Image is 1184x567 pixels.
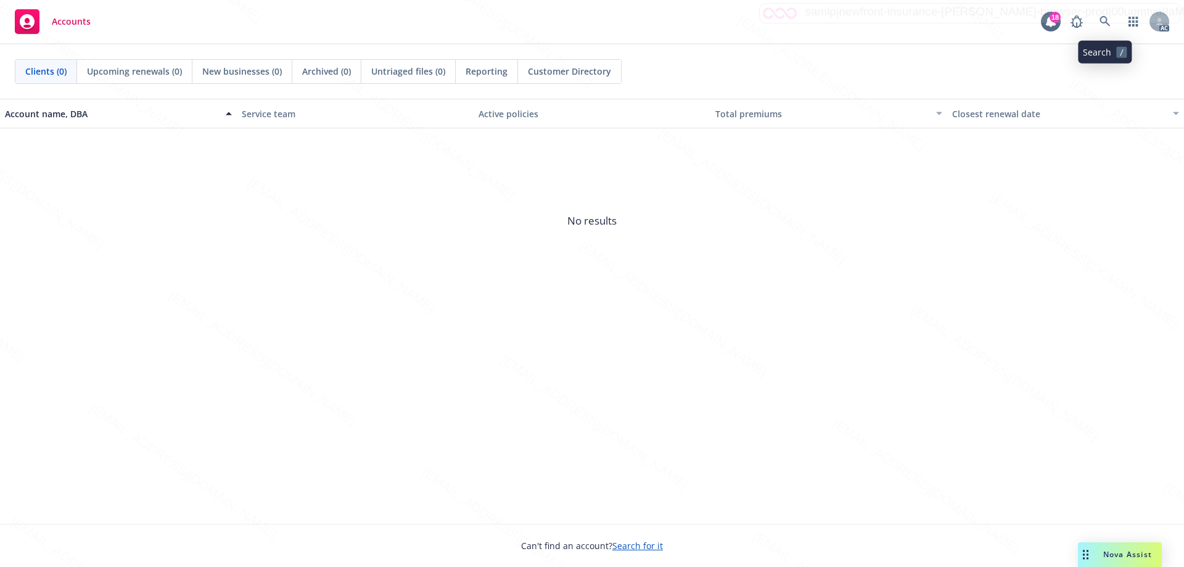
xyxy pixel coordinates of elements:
[521,539,663,552] span: Can't find an account?
[715,107,929,120] div: Total premiums
[528,65,611,78] span: Customer Directory
[1103,549,1152,560] span: Nova Assist
[25,65,67,78] span: Clients (0)
[474,99,710,128] button: Active policies
[466,65,508,78] span: Reporting
[479,107,705,120] div: Active policies
[1064,9,1089,34] a: Report a Bug
[242,107,469,120] div: Service team
[237,99,474,128] button: Service team
[1093,9,1117,34] a: Search
[612,540,663,552] a: Search for it
[10,4,96,39] a: Accounts
[87,65,182,78] span: Upcoming renewals (0)
[1078,542,1093,567] div: Drag to move
[952,107,1165,120] div: Closest renewal date
[202,65,282,78] span: New businesses (0)
[1050,12,1061,23] div: 18
[1121,9,1146,34] a: Switch app
[710,99,947,128] button: Total premiums
[302,65,351,78] span: Archived (0)
[52,17,91,27] span: Accounts
[371,65,445,78] span: Untriaged files (0)
[947,99,1184,128] button: Closest renewal date
[1078,542,1162,567] button: Nova Assist
[5,107,218,120] div: Account name, DBA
